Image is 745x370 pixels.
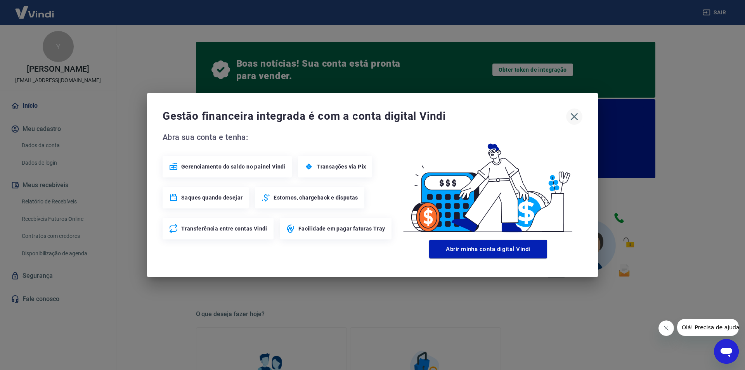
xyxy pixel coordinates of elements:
button: Abrir minha conta digital Vindi [429,240,547,258]
span: Estornos, chargeback e disputas [274,194,358,201]
span: Saques quando desejar [181,194,243,201]
span: Gerenciamento do saldo no painel Vindi [181,163,286,170]
iframe: Mensagem da empresa [677,319,739,336]
span: Facilidade em pagar faturas Tray [298,225,385,232]
span: Gestão financeira integrada é com a conta digital Vindi [163,108,566,124]
span: Transações via Pix [317,163,366,170]
span: Olá! Precisa de ajuda? [5,5,65,12]
iframe: Fechar mensagem [658,320,674,336]
iframe: Botão para abrir a janela de mensagens [714,339,739,364]
img: Good Billing [394,131,582,237]
span: Abra sua conta e tenha: [163,131,394,143]
span: Transferência entre contas Vindi [181,225,267,232]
